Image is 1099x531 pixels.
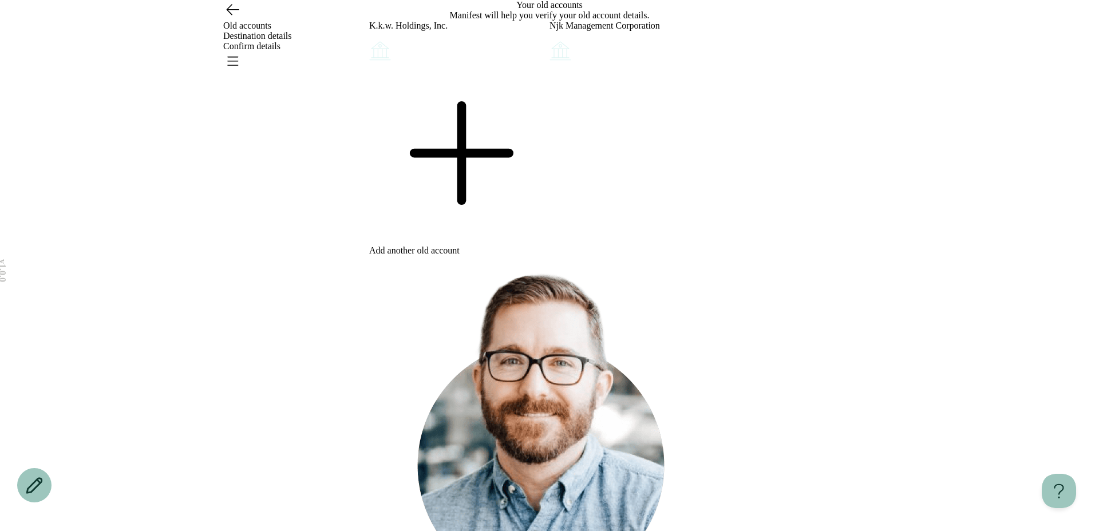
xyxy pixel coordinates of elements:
[223,51,242,70] button: Open menu
[223,31,292,41] span: Destination details
[1042,474,1076,508] iframe: Help Scout Beacon - Open
[223,21,271,30] span: Old accounts
[223,41,280,51] span: Confirm details
[369,245,549,256] div: Add another old account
